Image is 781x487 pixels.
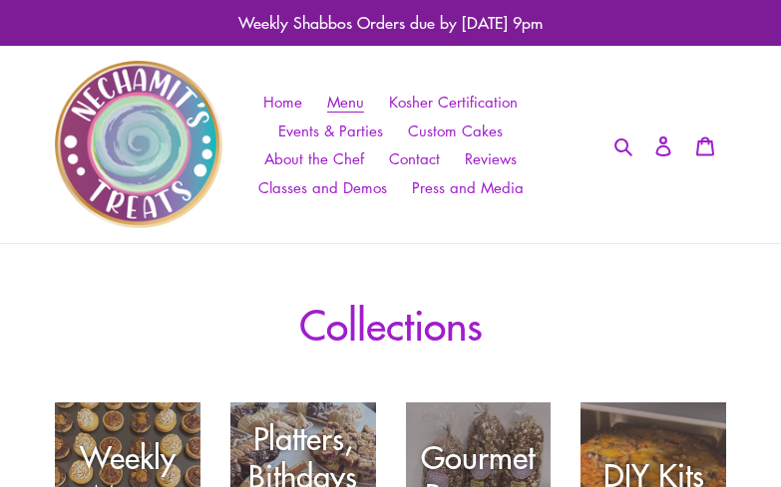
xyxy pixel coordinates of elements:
[389,148,440,169] span: Contact
[389,92,518,113] span: Kosher Certification
[398,117,513,145] a: Custom Cakes
[278,121,383,141] span: Events & Parties
[268,117,393,145] a: Events & Parties
[254,144,374,173] a: About the Chef
[379,88,528,117] a: Kosher Certification
[379,144,450,173] a: Contact
[248,173,397,202] a: Classes and Demos
[317,88,374,117] a: Menu
[412,177,524,198] span: Press and Media
[258,177,387,198] span: Classes and Demos
[465,148,517,169] span: Reviews
[264,148,364,169] span: About the Chef
[55,61,222,228] img: Nechamit&#39;s Treats
[253,88,312,117] a: Home
[327,92,364,113] span: Menu
[263,92,302,113] span: Home
[55,299,726,348] h1: Collections
[455,144,527,173] a: Reviews
[402,173,534,202] a: Press and Media
[408,121,503,141] span: Custom Cakes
